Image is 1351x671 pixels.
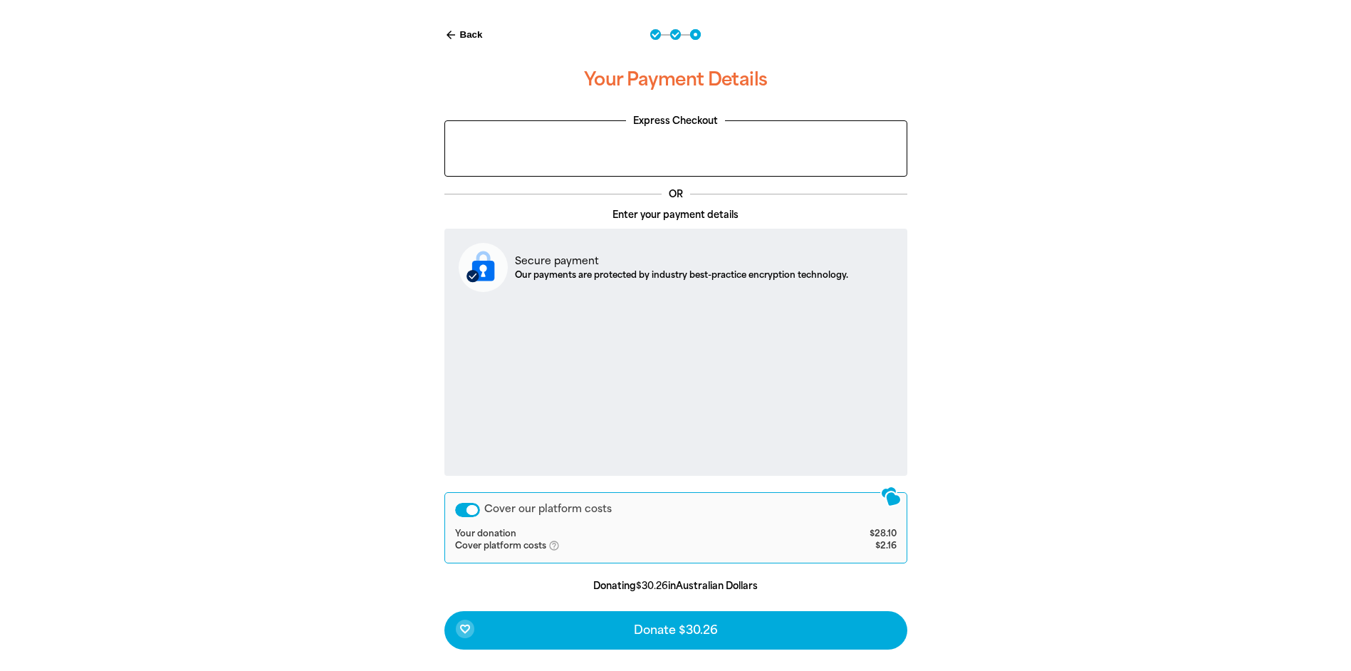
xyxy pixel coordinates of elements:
[548,540,571,551] i: help_outlined
[650,29,661,40] button: Navigate to step 1 of 3 to enter your donation amount
[439,23,489,47] button: Back
[455,540,807,553] td: Cover platform costs
[515,254,848,269] p: Secure payment
[807,540,897,553] td: $2.16
[636,581,668,591] b: $30.26
[626,114,725,128] legend: Express Checkout
[515,269,848,281] p: Our payments are protected by industry best-practice encryption technology.
[455,529,807,540] td: Your donation
[456,303,896,464] iframe: Secure payment input frame
[452,128,899,167] iframe: PayPal-paypal
[690,29,701,40] button: Navigate to step 3 of 3 to enter your payment details
[634,625,718,636] span: Donate $30.26
[444,611,907,650] button: favorite_borderDonate $30.26
[444,579,907,593] p: Donating in Australian Dollars
[444,28,457,41] i: arrow_back
[444,208,907,222] p: Enter your payment details
[670,29,681,40] button: Navigate to step 2 of 3 to enter your details
[459,623,471,635] i: favorite_border
[662,187,690,202] p: OR
[807,529,897,540] td: $28.10
[455,503,480,517] button: Cover our platform costs
[444,57,907,103] h3: Your Payment Details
